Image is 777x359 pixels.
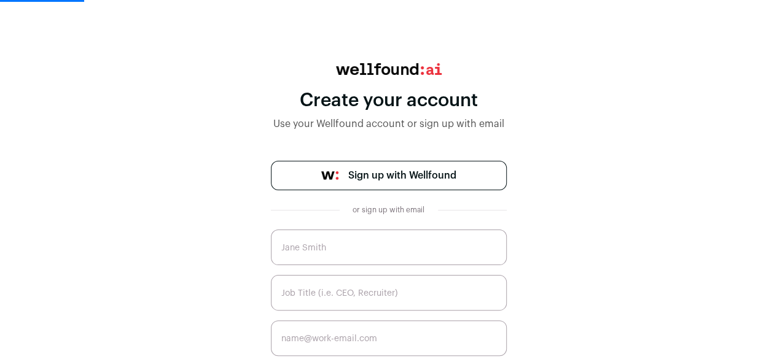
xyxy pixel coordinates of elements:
input: Jane Smith [271,230,507,265]
img: wellfound-symbol-flush-black-fb3c872781a75f747ccb3a119075da62bfe97bd399995f84a933054e44a575c4.png [321,171,338,180]
input: Job Title (i.e. CEO, Recruiter) [271,275,507,311]
input: name@work-email.com [271,320,507,356]
div: or sign up with email [349,205,428,215]
a: Sign up with Wellfound [271,161,507,190]
span: Sign up with Wellfound [348,168,456,183]
div: Use your Wellfound account or sign up with email [271,117,507,131]
div: Create your account [271,90,507,112]
img: wellfound:ai [336,63,442,75]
